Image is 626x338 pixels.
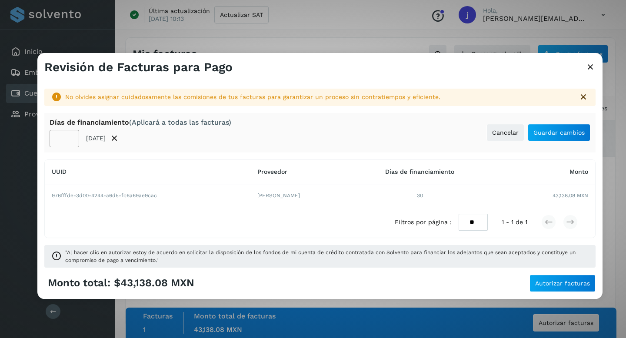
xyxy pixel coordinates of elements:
td: 976fffde-3d00-4244-a6d5-fc6a69ae9cac [45,184,250,207]
td: [PERSON_NAME] [250,184,348,207]
span: Cancelar [492,129,519,136]
button: Cancelar [486,124,524,141]
span: Monto [569,168,588,175]
span: $43,138.08 MXN [114,277,194,289]
span: 43,138.08 MXN [553,192,588,199]
h3: Revisión de Facturas para Pago [44,60,233,75]
span: Autorizar facturas [535,280,590,286]
span: UUID [52,168,67,175]
span: "Al hacer clic en autorizar estoy de acuerdo en solicitar la disposición de los fondos de mi cuen... [65,249,589,264]
div: Días de financiamiento [50,118,231,126]
button: Autorizar facturas [529,275,596,292]
span: Monto total: [48,277,110,289]
td: 30 [348,184,492,207]
button: Guardar cambios [528,124,590,141]
span: Proveedor [257,168,287,175]
span: Filtros por página : [395,218,452,227]
p: [DATE] [86,135,106,142]
span: 1 - 1 de 1 [502,218,527,227]
span: Guardar cambios [533,129,585,136]
span: (Aplicará a todas las facturas) [129,118,231,126]
span: Días de financiamiento [385,168,454,175]
div: No olvides asignar cuidadosamente las comisiones de tus facturas para garantizar un proceso sin c... [65,93,571,102]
